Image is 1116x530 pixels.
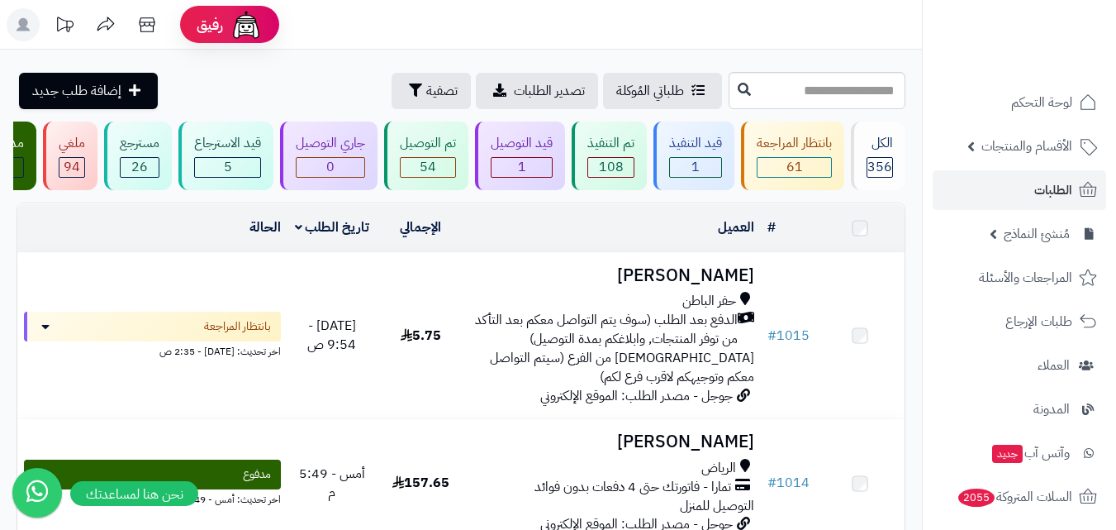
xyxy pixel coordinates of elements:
[603,73,722,109] a: طلباتي المُوكلة
[197,15,223,35] span: رفيق
[175,122,277,190] a: قيد الاسترجاع 5
[426,81,458,101] span: تصفية
[757,134,832,153] div: بانتظار المراجعة
[933,477,1106,517] a: السلات المتروكة2055
[933,83,1106,122] a: لوحة التحكم
[392,473,449,493] span: 157.65
[587,134,634,153] div: تم التنفيذ
[933,346,1106,385] a: العملاء
[669,134,722,153] div: قيد التنفيذ
[401,326,441,346] span: 5.75
[588,158,634,177] div: 108
[933,170,1106,210] a: الطلبات
[59,134,85,153] div: ملغي
[1033,398,1070,421] span: المدونة
[680,496,754,516] span: التوصيل للمنزل
[472,122,568,190] a: قيد التوصيل 1
[1034,179,1072,202] span: الطلبات
[295,217,370,237] a: تاريخ الطلب
[476,73,598,109] a: تصدير الطلبات
[420,157,436,177] span: 54
[767,473,776,493] span: #
[204,318,271,335] span: بانتظار المراجعة
[767,326,810,346] a: #1015
[101,122,175,190] a: مسترجع 26
[194,134,261,153] div: قيد الاسترجاع
[297,158,364,177] div: 0
[131,157,148,177] span: 26
[534,478,731,497] span: تمارا - فاتورتك حتى 4 دفعات بدون فوائد
[32,81,121,101] span: إضافة طلب جديد
[1005,310,1072,333] span: طلبات الإرجاع
[1004,222,1070,246] span: مُنشئ النماذج
[933,258,1106,298] a: المراجعات والأسئلة
[472,311,738,349] span: الدفع بعد الطلب (سوف يتم التواصل معكم بعد التأكد من توفر المنتجات, وابلاغكم بمدة التوصيل)
[296,134,365,153] div: جاري التوصيل
[492,158,552,177] div: 1
[277,122,381,190] a: جاري التوصيل 0
[472,266,754,285] h3: [PERSON_NAME]
[392,73,471,109] button: تصفية
[867,134,893,153] div: الكل
[767,473,810,493] a: #1014
[568,122,650,190] a: تم التنفيذ 108
[299,464,365,503] span: أمس - 5:49 م
[990,442,1070,465] span: وآتس آب
[24,341,281,359] div: اخر تحديث: [DATE] - 2:35 ص
[230,8,263,41] img: ai-face.png
[64,157,80,177] span: 94
[767,326,776,346] span: #
[867,157,892,177] span: 356
[400,217,441,237] a: الإجمالي
[19,73,158,109] a: إضافة طلب جديد
[249,217,281,237] a: الحالة
[1038,354,1070,377] span: العملاء
[933,433,1106,473] a: وآتس آبجديد
[981,135,1072,158] span: الأقسام والمنتجات
[848,122,909,190] a: الكل356
[381,122,472,190] a: تم التوصيل 54
[195,158,260,177] div: 5
[540,386,733,406] span: جوجل - مصدر الطلب: الموقع الإلكتروني
[599,157,624,177] span: 108
[979,266,1072,289] span: المراجعات والأسئلة
[307,316,356,355] span: [DATE] - 9:54 ص
[472,432,754,451] h3: [PERSON_NAME]
[491,134,553,153] div: قيد التوصيل
[326,157,335,177] span: 0
[616,81,684,101] span: طلباتي المُوكلة
[691,157,700,177] span: 1
[1011,91,1072,114] span: لوحة التحكم
[514,81,585,101] span: تصدير الطلبات
[701,459,736,478] span: الرياض
[718,217,754,237] a: العميل
[786,157,803,177] span: 61
[682,292,736,311] span: حفر الباطن
[59,158,84,177] div: 94
[401,158,455,177] div: 54
[670,158,721,177] div: 1
[490,348,754,387] span: [DEMOGRAPHIC_DATA] من الفرع (سيتم التواصل معكم وتوجيهكم لاقرب فرع لكم)
[757,158,831,177] div: 61
[957,485,1072,509] span: السلات المتروكة
[243,466,271,483] span: مدفوع
[400,134,456,153] div: تم التوصيل
[738,122,848,190] a: بانتظار المراجعة 61
[1004,18,1100,53] img: logo-2.png
[957,488,996,508] span: 2055
[224,157,232,177] span: 5
[933,389,1106,429] a: المدونة
[40,122,101,190] a: ملغي 94
[933,302,1106,341] a: طلبات الإرجاع
[44,8,85,45] a: تحديثات المنصة
[992,445,1023,463] span: جديد
[650,122,738,190] a: قيد التنفيذ 1
[121,158,159,177] div: 26
[518,157,526,177] span: 1
[120,134,159,153] div: مسترجع
[767,217,776,237] a: #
